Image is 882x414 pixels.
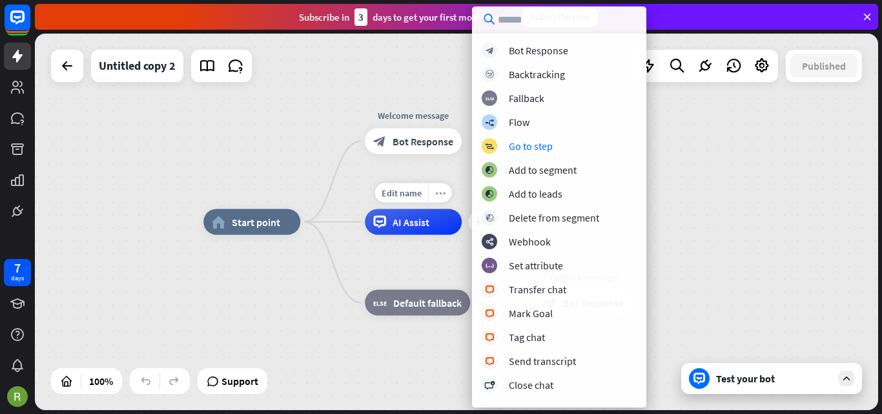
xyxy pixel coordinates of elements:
i: block_add_to_segment [485,166,494,174]
div: Set attribute [509,259,563,272]
div: Go to step [509,140,553,152]
i: block_fallback [373,296,387,309]
div: Bot Response [509,44,568,57]
div: Subscribe in days to get your first month for $1 [299,8,512,26]
div: 3 [354,8,367,26]
i: block_add_to_segment [485,190,494,198]
i: block_livechat [485,309,495,318]
div: Mark Goal [509,307,553,320]
div: days [11,274,24,283]
i: block_bot_response [486,47,494,55]
button: Open LiveChat chat widget [10,5,49,44]
div: Welcome message [355,109,471,122]
div: Transfer chat [509,283,566,296]
span: Edit name [382,187,422,199]
div: Add to segment [509,163,577,176]
i: home_2 [212,216,225,229]
div: Test your bot [716,372,832,385]
i: more_horiz [435,188,446,198]
div: Webhook [509,235,551,248]
span: AI Assist [393,216,429,229]
i: block_close_chat [484,381,495,389]
i: block_livechat [485,357,495,366]
i: webhooks [486,238,494,246]
div: Send transcript [509,355,576,367]
span: Support [221,371,258,391]
div: Close chat [509,378,553,391]
i: block_livechat [485,333,495,342]
div: Untitled copy 2 [99,50,176,82]
i: block_backtracking [486,70,494,79]
i: block_livechat [485,285,495,294]
i: block_set_attribute [486,262,494,270]
div: 100% [85,371,117,391]
i: block_goto [485,142,494,150]
span: Start point [232,216,280,229]
div: 7 [14,262,21,274]
div: Flow [509,116,529,129]
i: block_bot_response [373,135,386,148]
div: Add to leads [509,187,562,200]
div: Fallback [509,92,544,105]
div: Tag chat [509,331,545,344]
i: block_delete_from_segment [486,214,494,222]
button: Published [790,54,857,78]
span: Default fallback [393,296,462,309]
i: block_fallback [486,94,494,103]
span: Bot Response [393,135,453,148]
div: Backtracking [509,68,565,81]
a: 7 days [4,259,31,286]
div: Delete from segment [509,211,599,224]
i: builder_tree [485,118,494,127]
